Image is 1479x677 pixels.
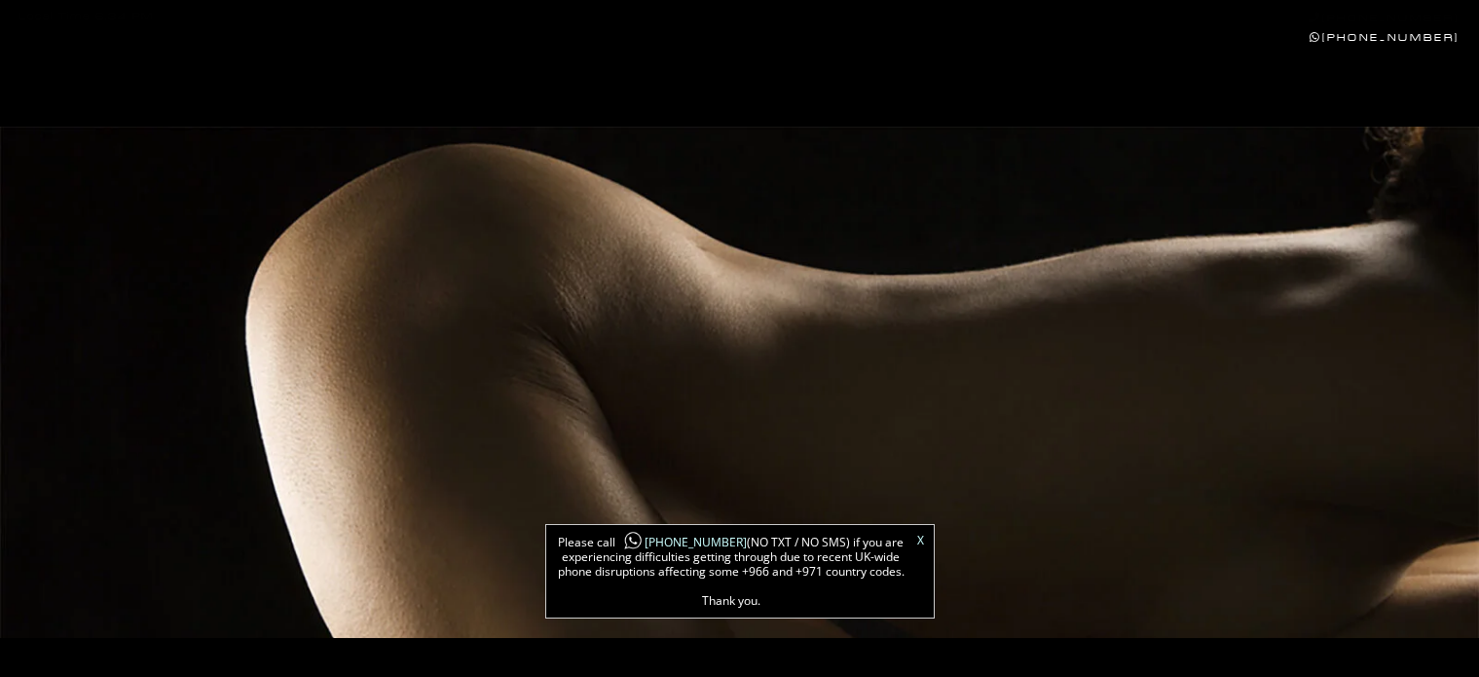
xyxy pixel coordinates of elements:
[1310,31,1460,44] a: [PHONE_NUMBER]
[19,12,154,22] div: Local Time 6:34 PM
[615,534,747,550] a: [PHONE_NUMBER]
[556,535,906,608] span: Please call (NO TXT / NO SMS) if you are experiencing difficulties getting through due to recent ...
[1309,12,1460,24] a: [PHONE_NUMBER]
[623,531,643,551] img: whatsapp-icon1.png
[917,535,924,546] a: X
